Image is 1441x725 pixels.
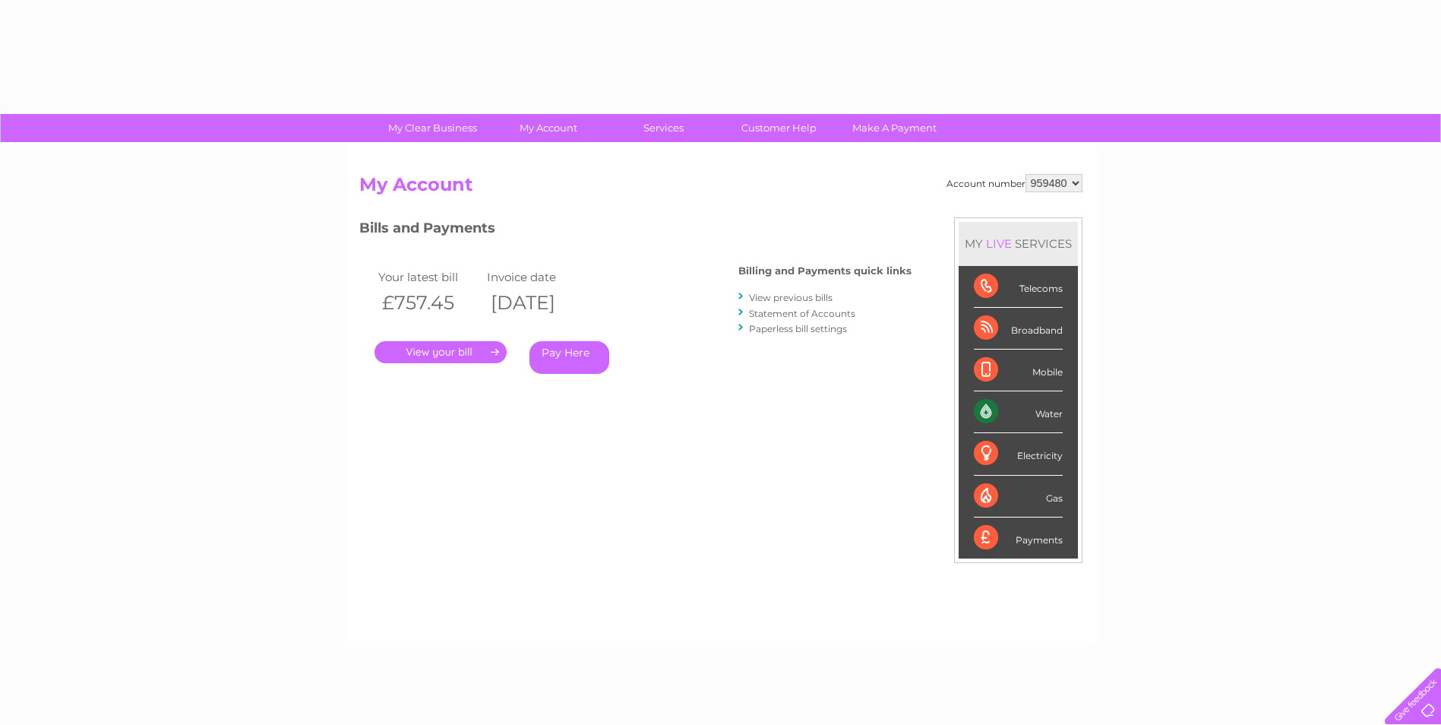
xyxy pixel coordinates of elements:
[749,323,847,334] a: Paperless bill settings
[974,266,1063,308] div: Telecoms
[946,174,1082,192] div: Account number
[716,114,842,142] a: Customer Help
[738,265,912,277] h4: Billing and Payments quick links
[359,174,1082,203] h2: My Account
[983,236,1015,251] div: LIVE
[370,114,495,142] a: My Clear Business
[974,433,1063,475] div: Electricity
[483,267,593,287] td: Invoice date
[974,518,1063,559] div: Payments
[374,267,484,287] td: Your latest bill
[529,341,609,374] a: Pay Here
[832,114,957,142] a: Make A Payment
[374,287,484,318] th: £757.45
[974,476,1063,518] div: Gas
[959,222,1078,265] div: MY SERVICES
[483,287,593,318] th: [DATE]
[374,341,507,363] a: .
[974,308,1063,350] div: Broadband
[749,308,855,319] a: Statement of Accounts
[974,350,1063,391] div: Mobile
[485,114,611,142] a: My Account
[974,391,1063,433] div: Water
[601,114,726,142] a: Services
[749,292,833,303] a: View previous bills
[359,217,912,244] h3: Bills and Payments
